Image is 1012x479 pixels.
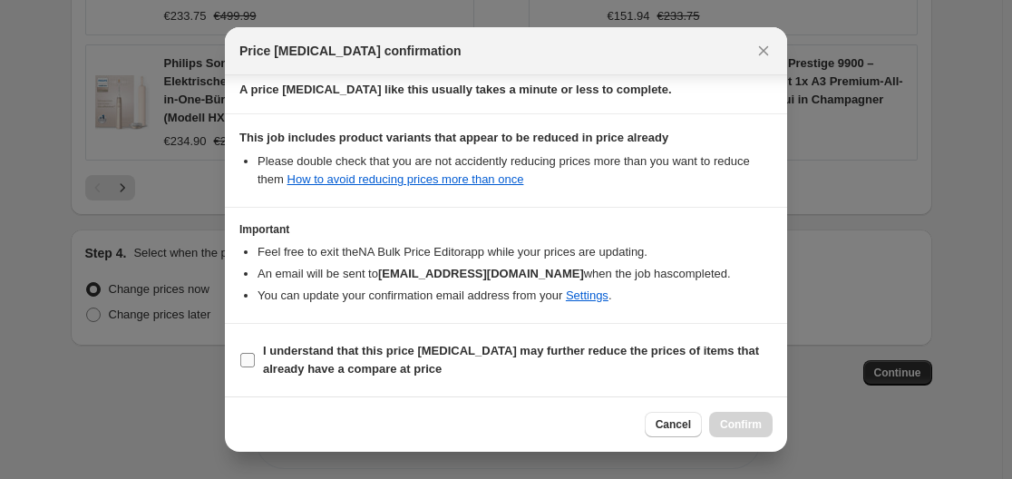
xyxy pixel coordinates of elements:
b: [EMAIL_ADDRESS][DOMAIN_NAME] [378,267,584,280]
a: Settings [566,288,608,302]
a: How to avoid reducing prices more than once [287,172,524,186]
h3: Important [239,222,773,237]
li: An email will be sent to when the job has completed . [258,265,773,283]
button: Close [751,38,776,64]
li: Feel free to exit the NA Bulk Price Editor app while your prices are updating. [258,243,773,261]
span: Price [MEDICAL_DATA] confirmation [239,42,462,60]
b: I understand that this price [MEDICAL_DATA] may further reduce the prices of items that already h... [263,344,759,376]
b: A price [MEDICAL_DATA] like this usually takes a minute or less to complete. [239,83,672,96]
b: This job includes product variants that appear to be reduced in price already [239,131,668,144]
li: You can update your confirmation email address from your . [258,287,773,305]
button: Cancel [645,412,702,437]
span: Cancel [656,417,691,432]
li: Please double check that you are not accidently reducing prices more than you want to reduce them [258,152,773,189]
